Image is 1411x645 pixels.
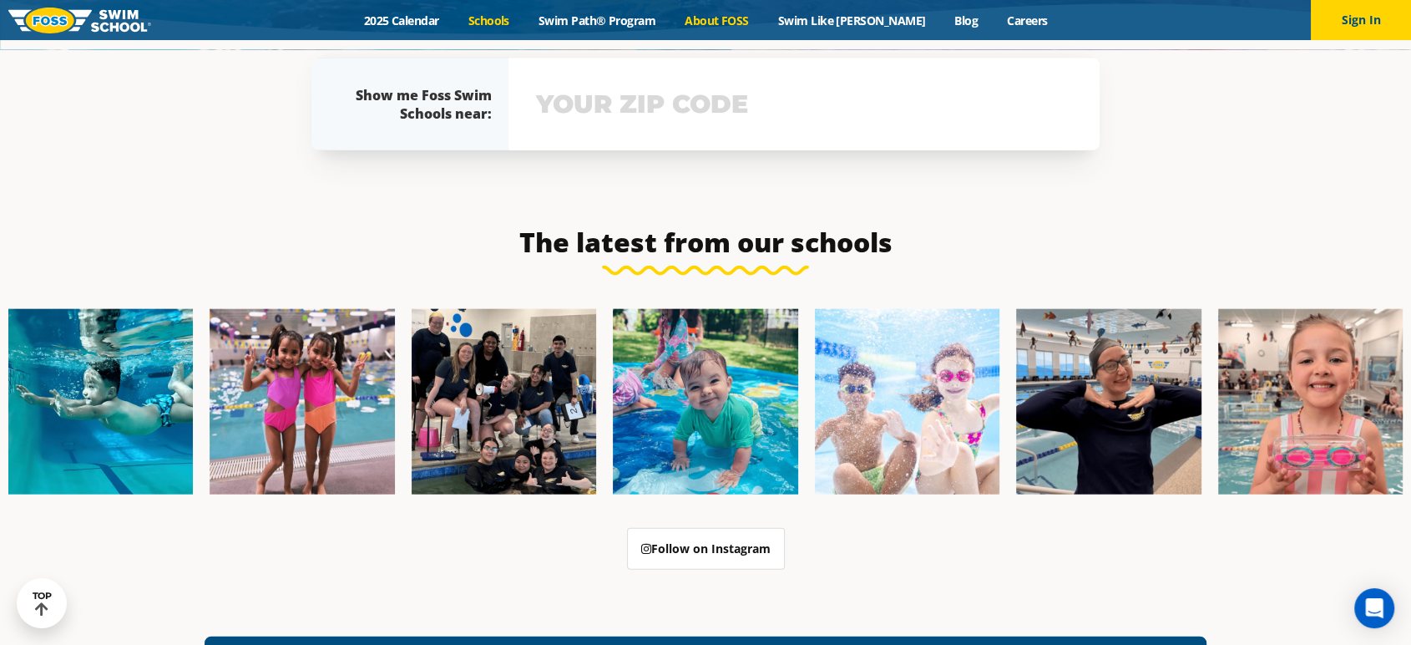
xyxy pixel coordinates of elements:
a: Schools [453,13,523,28]
img: Fa25-Website-Images-1-600x600.png [8,309,193,494]
a: About FOSS [670,13,764,28]
img: Fa25-Website-Images-8-600x600.jpg [210,309,394,494]
img: Fa25-Website-Images-600x600.png [613,309,797,494]
div: TOP [33,591,52,617]
div: Open Intercom Messenger [1354,588,1394,628]
img: FOSS Swim School Logo [8,8,151,33]
a: Blog [940,13,993,28]
a: 2025 Calendar [349,13,453,28]
div: Show me Foss Swim Schools near: [345,86,492,123]
img: Fa25-Website-Images-14-600x600.jpg [1218,309,1403,494]
a: Follow on Instagram [627,528,785,570]
img: Fa25-Website-Images-2-600x600.png [412,309,596,494]
img: Fa25-Website-Images-9-600x600.jpg [1016,309,1201,494]
a: Swim Path® Program [523,13,670,28]
input: YOUR ZIP CODE [532,80,1076,129]
img: FCC_FOSS_GeneralShoot_May_FallCampaign_lowres-9556-600x600.jpg [815,309,999,494]
a: Careers [993,13,1062,28]
a: Swim Like [PERSON_NAME] [763,13,940,28]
